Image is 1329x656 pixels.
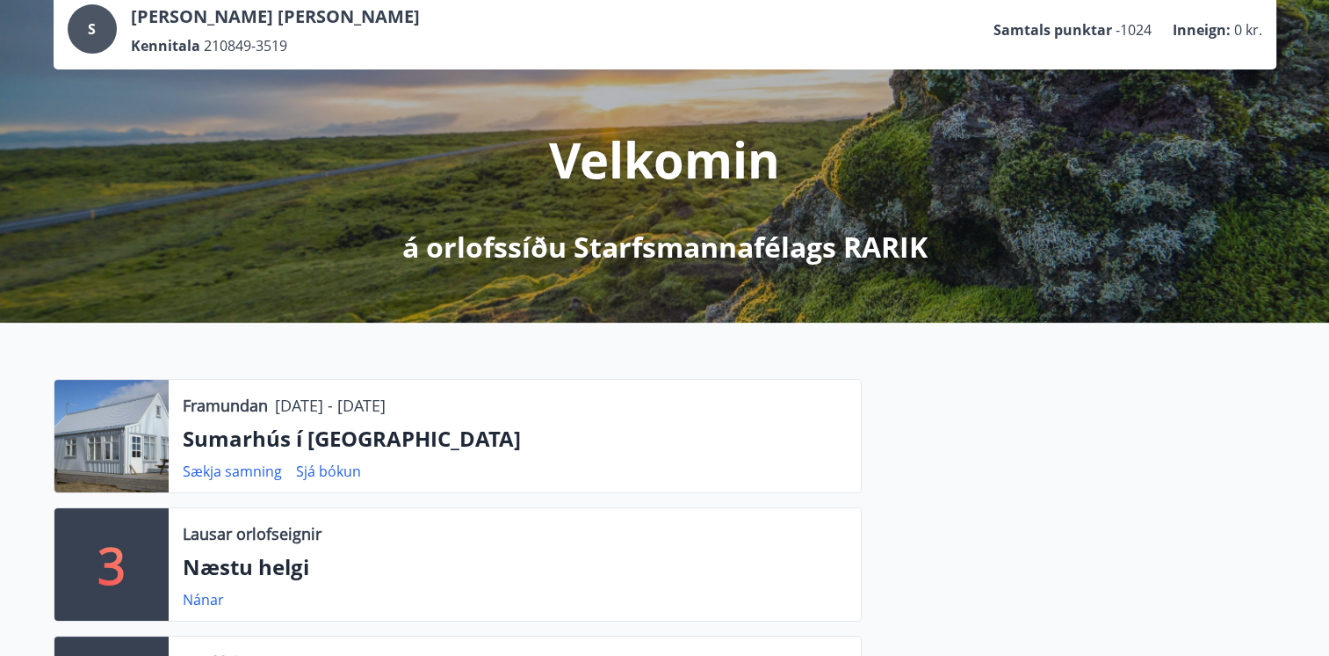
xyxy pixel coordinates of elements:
a: Sækja samning [183,462,282,481]
p: Kennitala [131,36,200,55]
span: 0 kr. [1234,20,1262,40]
p: Samtals punktar [993,20,1112,40]
a: Nánar [183,590,224,609]
p: á orlofssíðu Starfsmannafélags RARIK [402,228,928,266]
p: Sumarhús í [GEOGRAPHIC_DATA] [183,424,847,454]
p: 3 [98,531,126,598]
p: [DATE] - [DATE] [275,394,386,417]
span: S [88,19,96,39]
p: Velkomin [549,126,780,193]
p: Framundan [183,394,268,417]
p: Lausar orlofseignir [183,522,321,545]
span: -1024 [1116,20,1152,40]
p: [PERSON_NAME] [PERSON_NAME] [131,4,420,29]
p: Næstu helgi [183,552,847,582]
span: 210849-3519 [204,36,287,55]
a: Sjá bókun [296,462,361,481]
p: Inneign : [1173,20,1231,40]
